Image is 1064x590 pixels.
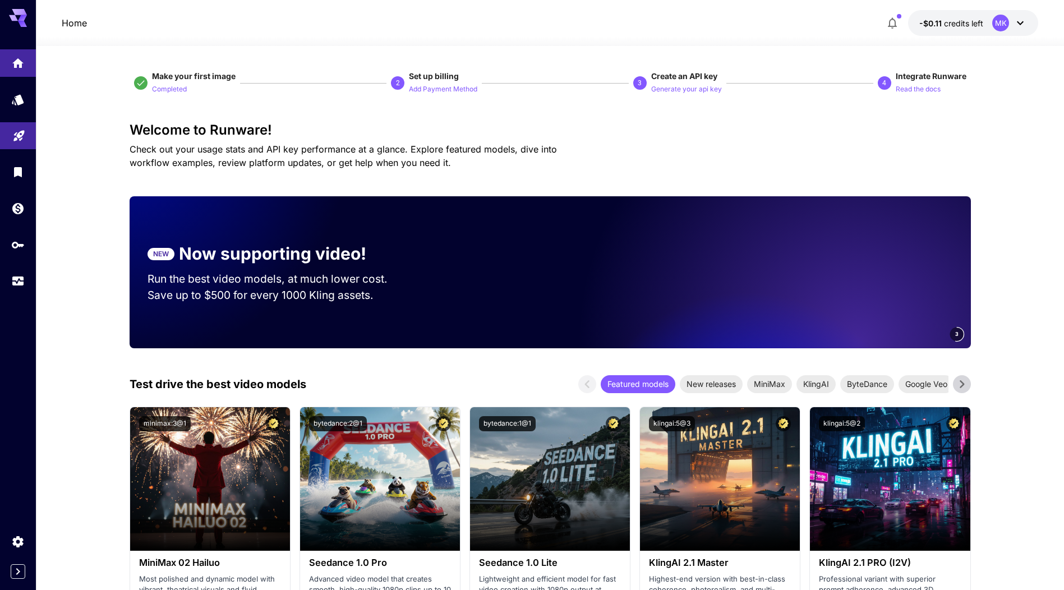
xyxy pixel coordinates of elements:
[651,71,717,81] span: Create an API key
[776,416,791,431] button: Certified Model – Vetted for best performance and includes a commercial license.
[62,16,87,30] a: Home
[130,122,971,138] h3: Welcome to Runware!
[946,416,961,431] button: Certified Model – Vetted for best performance and includes a commercial license.
[680,378,743,390] span: New releases
[12,126,26,140] div: Playground
[62,16,87,30] nav: breadcrumb
[919,19,944,28] span: -$0.11
[11,564,25,579] button: Expand sidebar
[179,241,366,266] p: Now supporting video!
[152,82,187,95] button: Completed
[139,557,281,568] h3: MiniMax 02 Hailuo
[130,407,290,551] img: alt
[747,375,792,393] div: MiniMax
[11,53,25,67] div: Home
[908,10,1038,36] button: -$0.11MK
[649,557,791,568] h3: KlingAI 2.1 Master
[11,238,25,252] div: API Keys
[819,416,865,431] button: klingai:5@2
[148,287,409,303] p: Save up to $500 for every 1000 Kling assets.
[479,416,536,431] button: bytedance:1@1
[11,165,25,179] div: Library
[152,84,187,95] p: Completed
[152,71,236,81] span: Make your first image
[409,82,477,95] button: Add Payment Method
[139,416,191,431] button: minimax:3@1
[896,82,941,95] button: Read the docs
[955,330,959,338] span: 3
[819,557,961,568] h3: KlingAI 2.1 PRO (I2V)
[436,416,451,431] button: Certified Model – Vetted for best performance and includes a commercial license.
[680,375,743,393] div: New releases
[638,78,642,88] p: 3
[651,84,722,95] p: Generate your api key
[479,557,621,568] h3: Seedance 1.0 Lite
[309,416,367,431] button: bytedance:2@1
[840,378,894,390] span: ByteDance
[810,407,970,551] img: alt
[992,15,1009,31] div: MK
[148,271,409,287] p: Run the best video models, at much lower cost.
[11,201,25,215] div: Wallet
[266,416,281,431] button: Certified Model – Vetted for best performance and includes a commercial license.
[409,84,477,95] p: Add Payment Method
[896,71,966,81] span: Integrate Runware
[300,407,460,551] img: alt
[309,557,451,568] h3: Seedance 1.0 Pro
[899,375,954,393] div: Google Veo
[396,78,400,88] p: 2
[649,416,695,431] button: klingai:5@3
[796,375,836,393] div: KlingAI
[153,249,169,259] p: NEW
[11,93,25,107] div: Models
[130,376,306,393] p: Test drive the best video models
[796,378,836,390] span: KlingAI
[640,407,800,551] img: alt
[747,378,792,390] span: MiniMax
[601,378,675,390] span: Featured models
[882,78,886,88] p: 4
[11,274,25,288] div: Usage
[11,534,25,548] div: Settings
[944,19,983,28] span: credits left
[899,378,954,390] span: Google Veo
[601,375,675,393] div: Featured models
[606,416,621,431] button: Certified Model – Vetted for best performance and includes a commercial license.
[896,84,941,95] p: Read the docs
[470,407,630,551] img: alt
[840,375,894,393] div: ByteDance
[409,71,459,81] span: Set up billing
[919,17,983,29] div: -$0.11
[651,82,722,95] button: Generate your api key
[130,144,557,168] span: Check out your usage stats and API key performance at a glance. Explore featured models, dive int...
